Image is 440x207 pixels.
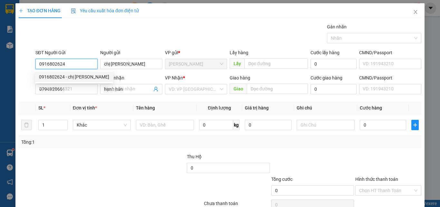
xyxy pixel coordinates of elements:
button: Close [407,3,425,21]
input: Dọc đường [244,58,308,69]
div: CMND/Passport [359,74,421,81]
span: Lấy [230,58,244,69]
span: user-add [153,87,158,92]
label: Gán nhãn [327,24,347,29]
span: plus [19,8,23,13]
div: VP gửi [165,49,227,56]
input: Ghi Chú [297,120,355,130]
label: Cước giao hàng [311,75,342,80]
input: VD: Bàn, Ghế [136,120,194,130]
span: Phan Thiết [169,59,223,69]
input: Cước lấy hàng [311,59,357,69]
input: Dọc đường [247,84,308,94]
div: 0916802624 - chị kiều [35,72,113,82]
span: Thu Hộ [187,154,202,159]
span: Giá trị hàng [245,105,269,110]
span: Tên hàng [136,105,155,110]
span: Định lượng [208,105,231,110]
span: Đơn vị tính [73,105,97,110]
div: 0916802624 - chị [PERSON_NAME] [39,73,109,80]
span: kg [233,120,240,130]
span: VP Nhận [165,75,183,80]
span: Giao hàng [230,75,250,80]
input: Cước giao hàng [311,84,357,94]
span: plus [412,122,418,128]
span: Tổng cước [271,177,292,182]
th: Ghi chú [294,102,357,114]
div: CMND/Passport [359,49,421,56]
div: Tổng: 1 [21,139,170,146]
div: Người gửi [100,49,162,56]
span: Lấy hàng [230,50,248,55]
span: Khác [77,120,127,130]
button: plus [411,120,419,130]
div: SĐT Người Gửi [35,49,98,56]
button: delete [21,120,32,130]
span: SL [38,105,43,110]
img: icon [71,8,76,14]
span: Cước hàng [360,105,382,110]
span: Yêu cầu xuất hóa đơn điện tử [71,8,139,13]
label: Hình thức thanh toán [355,177,398,182]
span: close [413,9,418,15]
input: 0 [245,120,291,130]
div: Người nhận [100,74,162,81]
span: Giao [230,84,247,94]
label: Cước lấy hàng [311,50,340,55]
span: TẠO ĐƠN HÀNG [19,8,61,13]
